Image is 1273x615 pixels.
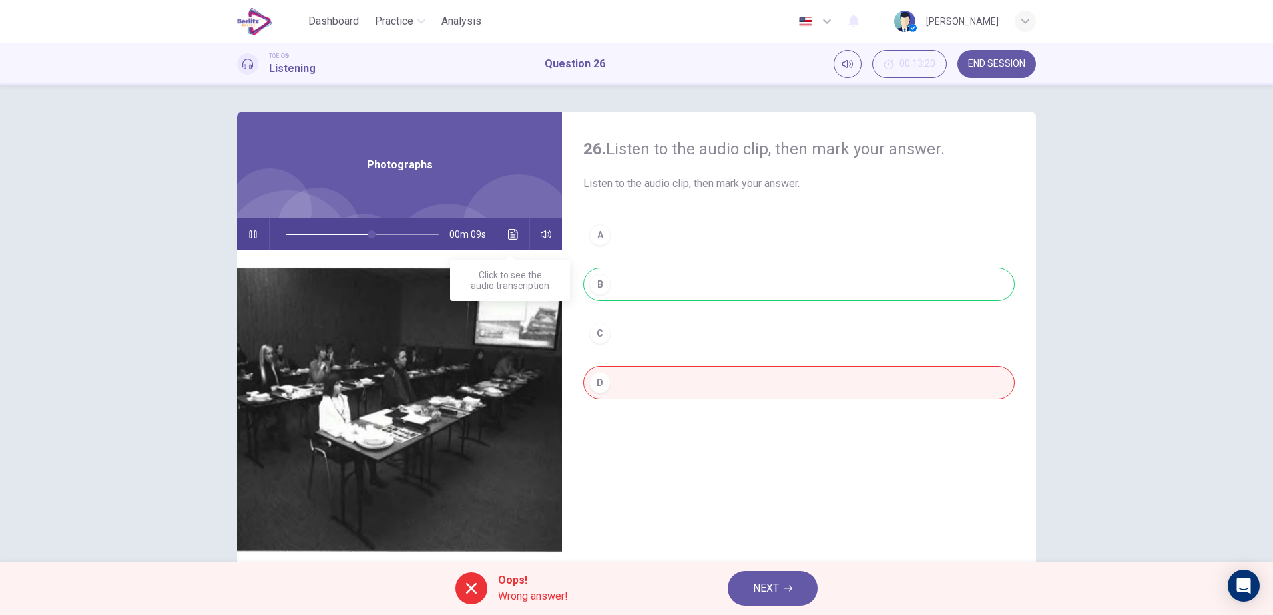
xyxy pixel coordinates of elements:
span: TOEIC® [269,51,289,61]
button: Practice [370,9,431,33]
img: Photographs [237,250,562,574]
span: Analysis [441,13,481,29]
img: Profile picture [894,11,915,32]
img: en [797,17,814,27]
div: Hide [872,50,947,78]
div: Mute [834,50,862,78]
strong: 26. [583,140,606,158]
button: Dashboard [303,9,364,33]
img: EduSynch logo [237,8,272,35]
h1: Listening [269,61,316,77]
button: END SESSION [957,50,1036,78]
button: Click to see the audio transcription [503,218,524,250]
button: Analysis [436,9,487,33]
div: Open Intercom Messenger [1228,570,1260,602]
div: [PERSON_NAME] [926,13,999,29]
span: Oops! [498,572,568,588]
span: Wrong answer! [498,588,568,604]
span: 00:13:20 [899,59,935,69]
span: Photographs [367,157,433,173]
span: NEXT [753,579,779,598]
a: EduSynch logo [237,8,303,35]
span: 00m 09s [449,218,497,250]
span: Listen to the audio clip, then mark your answer. [583,176,1015,192]
span: END SESSION [968,59,1025,69]
div: Click to see the audio transcription [450,260,570,301]
button: NEXT [728,571,818,606]
h1: Question 26 [545,56,605,72]
span: Dashboard [308,13,359,29]
button: 00:13:20 [872,50,947,78]
h4: Listen to the audio clip, then mark your answer. [583,138,1015,160]
span: Practice [375,13,413,29]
